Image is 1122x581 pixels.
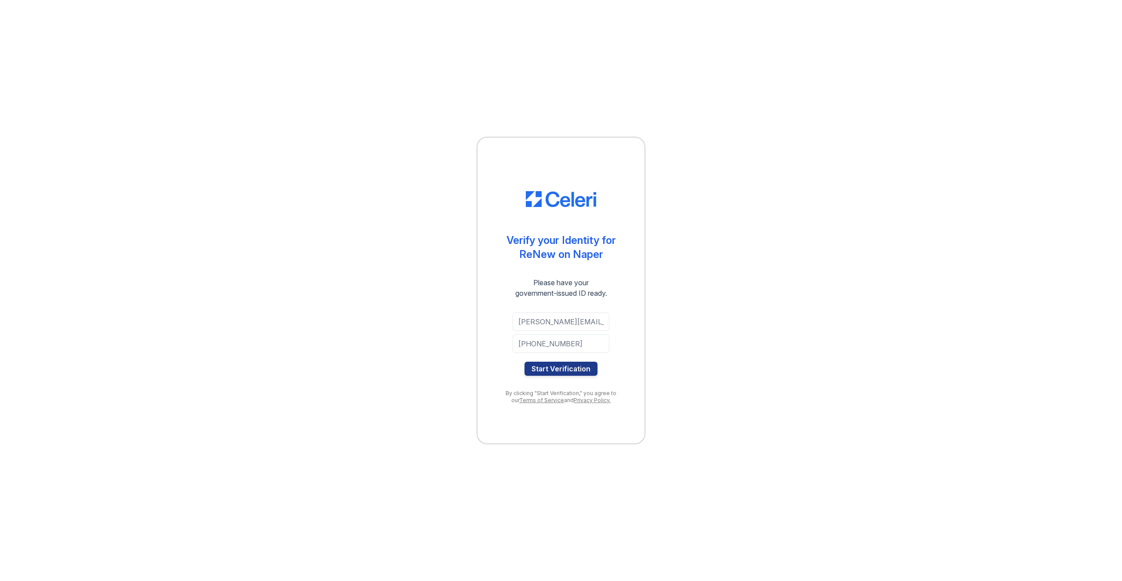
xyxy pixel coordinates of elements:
[525,362,597,376] button: Start Verification
[506,233,616,261] div: Verify your Identity for ReNew on Naper
[574,397,611,403] a: Privacy Policy.
[513,334,609,353] input: Phone
[499,277,623,298] div: Please have your government-issued ID ready.
[526,191,596,207] img: CE_Logo_Blue-a8612792a0a2168367f1c8372b55b34899dd931a85d93a1a3d3e32e68fde9ad4.png
[513,312,609,331] input: Email
[519,397,564,403] a: Terms of Service
[495,390,627,404] div: By clicking "Start Verification," you agree to our and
